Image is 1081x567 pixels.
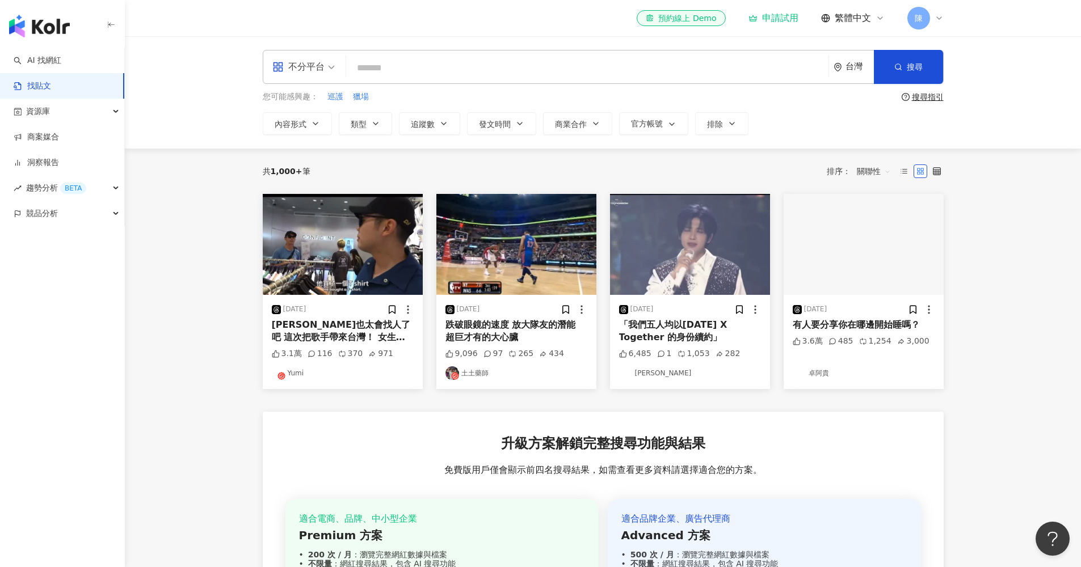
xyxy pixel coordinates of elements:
[631,119,663,128] span: 官方帳號
[621,513,907,525] div: 適合品牌企業、廣告代理商
[299,550,585,559] div: ：瀏覽完整網紅數據與檔案
[399,112,460,135] button: 追蹤數
[14,157,59,168] a: 洞察報告
[308,550,352,559] strong: 200 次 / 月
[501,434,705,454] span: 升級方案解鎖完整搜尋功能與結果
[508,348,533,359] div: 265
[9,15,70,37] img: logo
[338,348,363,359] div: 370
[897,336,929,347] div: 3,000
[793,319,935,331] div: 有人要分享你在哪邊開始睡嗎？
[619,348,651,359] div: 6,485
[445,366,459,380] img: KOL Avatar
[283,304,306,314] div: [DATE]
[793,366,806,380] img: KOL Avatar
[299,527,585,543] div: Premium 方案
[445,348,478,359] div: 9,096
[327,91,343,103] span: 巡護
[272,58,325,76] div: 不分平台
[1036,522,1070,556] iframe: Help Scout Beacon - Open
[793,336,823,347] div: 3.6萬
[263,167,310,176] div: 共 筆
[457,304,480,314] div: [DATE]
[912,92,944,101] div: 搜尋指引
[543,112,612,135] button: 商業合作
[368,348,393,359] div: 971
[60,183,86,194] div: BETA
[637,10,725,26] a: 預約線上 Demo
[272,319,414,344] div: [PERSON_NAME]也太會找人了吧 這次把歌手帶來台灣！ 女生拍起來有不一樣的感覺 一直shopping超可愛😂 而且這段有夠誇張 就這麼剛好店家在放[PERSON_NAME]的歌！這集好...
[308,348,333,359] div: 116
[272,366,285,380] img: KOL Avatar
[299,513,585,525] div: 適合電商、品牌、中小型企業
[263,112,332,135] button: 內容形式
[263,91,318,103] span: 您可能感興趣：
[834,63,842,71] span: environment
[351,120,367,129] span: 類型
[14,81,51,92] a: 找貼文
[907,62,923,71] span: 搜尋
[630,304,654,314] div: [DATE]
[716,348,741,359] div: 282
[272,61,284,73] span: appstore
[14,184,22,192] span: rise
[272,348,302,359] div: 3.1萬
[827,162,897,180] div: 排序：
[630,550,674,559] strong: 500 次 / 月
[14,132,59,143] a: 商案媒合
[619,366,633,380] img: KOL Avatar
[857,162,891,180] span: 關聯性
[902,93,910,101] span: question-circle
[915,12,923,24] span: 陳
[271,167,302,176] span: 1,000+
[467,112,536,135] button: 發文時間
[748,12,798,24] a: 申請試用
[835,12,871,24] span: 繁體中文
[444,464,762,476] span: 免費版用戶僅會顯示前四名搜尋結果，如需查看更多資料請選擇適合您的方案。
[479,120,511,129] span: 發文時間
[621,527,907,543] div: Advanced 方案
[678,348,710,359] div: 1,053
[352,91,369,103] button: 獵場
[26,175,86,201] span: 趨勢分析
[859,336,891,347] div: 1,254
[275,120,306,129] span: 內容形式
[339,112,392,135] button: 類型
[436,194,596,295] img: post-image
[619,112,688,135] button: 官方帳號
[14,55,61,66] a: searchAI 找網紅
[621,550,907,559] div: ：瀏覽完整網紅數據與檔案
[272,366,414,380] a: KOL AvatarYumi
[646,12,716,24] div: 預約線上 Demo
[695,112,748,135] button: 排除
[874,50,943,84] button: 搜尋
[784,194,944,295] img: post-image
[26,201,58,226] span: 競品分析
[619,366,761,380] a: KOL Avatar[PERSON_NAME]
[327,91,344,103] button: 巡護
[707,120,723,129] span: 排除
[353,91,369,103] span: 獵場
[555,120,587,129] span: 商業合作
[793,366,935,380] a: KOL Avatar卓阿貴
[846,62,874,71] div: 台灣
[26,99,50,124] span: 資源庫
[539,348,564,359] div: 434
[445,366,587,380] a: KOL Avatar土土藥師
[619,319,761,344] div: 「我們五人均以[DATE] X Together 的身份續約」
[828,336,853,347] div: 485
[610,194,770,295] img: post-image
[263,194,423,295] img: post-image
[657,348,672,359] div: 1
[483,348,503,359] div: 97
[445,319,587,344] div: 跌破眼鏡的速度 放大隊友的潛能 超巨才有的大心臟
[411,120,435,129] span: 追蹤數
[804,304,827,314] div: [DATE]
